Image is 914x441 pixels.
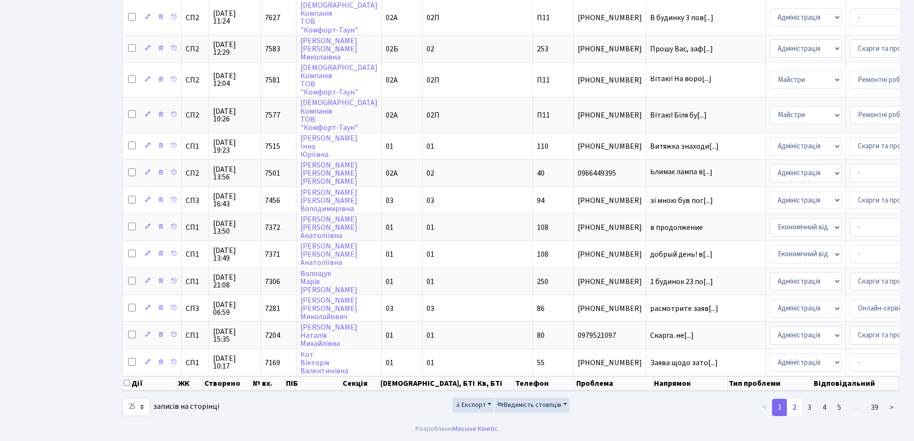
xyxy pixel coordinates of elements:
[537,141,548,152] span: 110
[813,376,899,391] th: Відповідальний
[537,195,545,206] span: 94
[578,14,642,22] span: [PHONE_NUMBER]
[427,195,434,206] span: 03
[300,36,357,62] a: [PERSON_NAME][PERSON_NAME]Миколаївна
[831,399,847,416] a: 5
[452,398,494,413] button: Експорт
[537,249,548,260] span: 108
[728,376,813,391] th: Тип проблеми
[650,358,718,368] span: Заява щодо зато[...]
[265,276,280,287] span: 7306
[386,303,393,314] span: 03
[537,303,545,314] span: 86
[213,166,257,181] span: [DATE] 13:56
[578,278,642,286] span: [PHONE_NUMBER]
[177,376,203,391] th: ЖК
[300,214,357,241] a: [PERSON_NAME][PERSON_NAME]Анатоліївна
[186,111,205,119] span: СП2
[802,399,817,416] a: 3
[265,330,280,341] span: 7204
[427,330,434,341] span: 01
[578,45,642,53] span: [PHONE_NUMBER]
[213,328,257,343] span: [DATE] 15:35
[213,10,257,25] span: [DATE] 11:24
[186,197,205,204] span: СП3
[453,424,498,434] a: Massive Kinetic
[265,141,280,152] span: 7515
[386,222,393,233] span: 01
[578,76,642,84] span: [PHONE_NUMBER]
[427,110,439,120] span: 02П
[213,139,257,154] span: [DATE] 19:23
[455,400,486,410] span: Експорт
[265,303,280,314] span: 7281
[123,376,177,391] th: Дії
[650,330,694,341] span: Скарга. не[...]
[300,187,357,214] a: [PERSON_NAME][PERSON_NAME]Володимирівна
[300,268,357,295] a: ВолощукМарія[PERSON_NAME]
[386,12,398,23] span: 02А
[122,398,219,416] label: записів на сторінці
[495,398,570,413] button: Видимість стовпців
[300,160,357,187] a: [PERSON_NAME][PERSON_NAME][PERSON_NAME]
[186,250,205,258] span: СП1
[427,222,434,233] span: 01
[186,169,205,177] span: СП2
[213,355,257,370] span: [DATE] 10:17
[122,398,150,416] select: записів на сторінці
[578,111,642,119] span: [PHONE_NUMBER]
[427,303,434,314] span: 03
[514,376,575,391] th: Телефон
[537,44,548,54] span: 253
[537,168,545,179] span: 40
[186,359,205,367] span: СП1
[213,301,257,316] span: [DATE] 06:59
[265,249,280,260] span: 7371
[578,169,642,177] span: 0966449395
[203,376,251,391] th: Створено
[213,41,257,56] span: [DATE] 12:29
[537,12,550,23] span: П11
[650,44,713,54] span: Прошу Вас, заф[...]
[650,12,713,23] span: В будинку 3 пов[...]
[213,247,257,262] span: [DATE] 13:49
[650,195,713,206] span: зі мною був пог[...]
[386,110,398,120] span: 02А
[537,330,545,341] span: 80
[537,75,550,85] span: П11
[265,12,280,23] span: 7627
[427,249,434,260] span: 01
[342,376,380,391] th: Секція
[186,332,205,339] span: СП1
[427,141,434,152] span: 01
[213,274,257,289] span: [DATE] 21:08
[386,358,393,368] span: 01
[213,107,257,123] span: [DATE] 10:26
[265,44,280,54] span: 7583
[213,72,257,87] span: [DATE] 12:04
[578,305,642,312] span: [PHONE_NUMBER]
[186,305,205,312] span: СП3
[386,330,393,341] span: 01
[265,75,280,85] span: 7581
[386,141,393,152] span: 01
[265,110,280,120] span: 7577
[213,192,257,208] span: [DATE] 16:43
[386,75,398,85] span: 02А
[578,224,642,231] span: [PHONE_NUMBER]
[650,110,707,120] span: Вітаю! Біля бу[...]
[476,376,514,391] th: Кв, БТІ
[427,75,439,85] span: 02П
[865,399,884,416] a: 39
[650,167,712,177] span: Блимає лампа в[...]
[650,73,712,84] span: Вітаю! На воро[...]
[186,14,205,22] span: СП2
[772,399,787,416] a: 1
[650,303,718,314] span: расмотрите заяв[...]
[578,197,642,204] span: [PHONE_NUMBER]
[650,276,713,287] span: 1 будинок 23 по[...]
[578,359,642,367] span: [PHONE_NUMBER]
[213,220,257,235] span: [DATE] 13:50
[817,399,832,416] a: 4
[186,45,205,53] span: СП2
